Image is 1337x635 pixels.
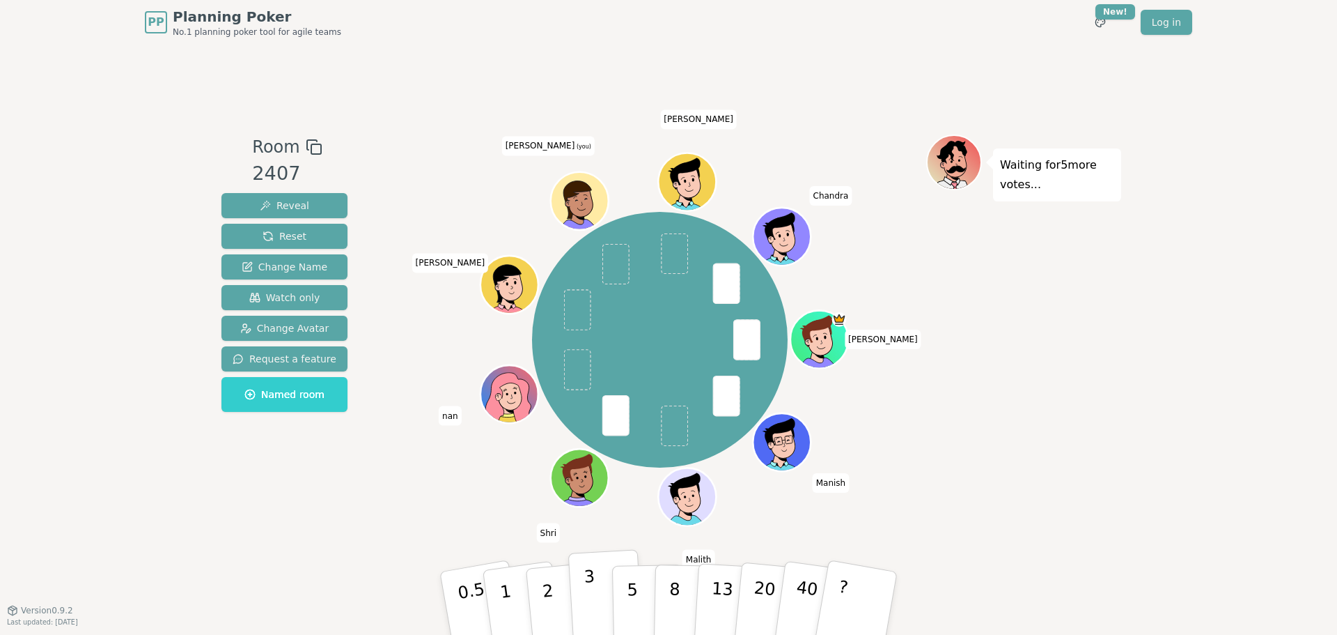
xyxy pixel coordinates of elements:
[221,316,347,341] button: Change Avatar
[233,352,336,366] span: Request a feature
[439,406,462,426] span: Click to change your name
[21,605,73,616] span: Version 0.9.2
[810,186,852,206] span: Click to change your name
[682,550,715,569] span: Click to change your name
[244,388,325,401] span: Named room
[574,144,591,151] span: (you)
[7,618,78,626] span: Last updated: [DATE]
[221,254,347,280] button: Change Name
[221,377,347,412] button: Named room
[660,110,737,130] span: Click to change your name
[173,7,341,26] span: Planning Poker
[502,137,595,156] span: Click to change your name
[1095,4,1135,20] div: New!
[252,135,299,160] span: Room
[145,7,341,38] a: PPPlanning PokerNo.1 planning poker tool for agile teams
[221,193,347,218] button: Reveal
[240,321,329,335] span: Change Avatar
[1141,10,1192,35] a: Log in
[263,229,306,243] span: Reset
[412,254,489,273] span: Click to change your name
[553,174,607,229] button: Click to change your avatar
[221,224,347,249] button: Reset
[252,160,322,188] div: 2407
[249,291,320,305] span: Watch only
[173,26,341,38] span: No.1 planning poker tool for agile teams
[260,199,309,213] span: Reveal
[221,285,347,310] button: Watch only
[1088,10,1113,35] button: New!
[221,346,347,372] button: Request a feature
[242,260,327,274] span: Change Name
[537,523,561,543] span: Click to change your name
[832,312,847,327] span: Eric is the host
[1000,155,1114,194] p: Waiting for 5 more votes...
[813,473,850,493] span: Click to change your name
[148,14,164,31] span: PP
[845,330,921,349] span: Click to change your name
[7,605,73,616] button: Version0.9.2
